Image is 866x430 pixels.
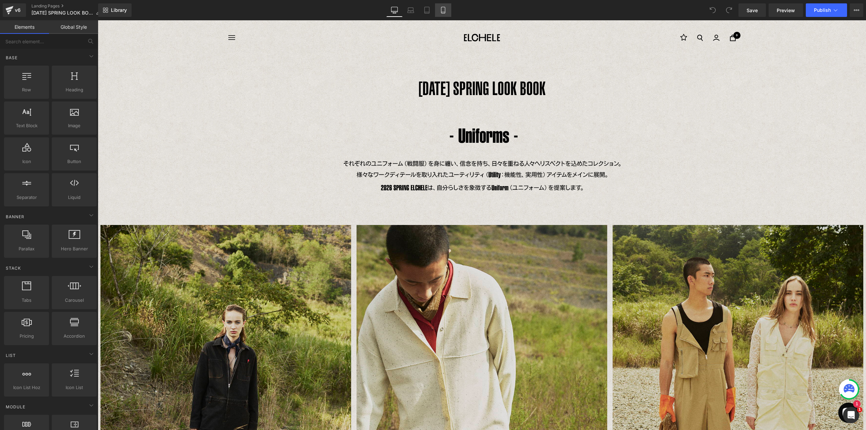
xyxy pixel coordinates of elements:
[850,3,863,17] button: More
[54,245,95,252] span: Hero Banner
[636,12,643,19] cart-count: 0
[54,333,95,340] span: Accordion
[3,3,26,17] a: v6
[435,3,451,17] a: Mobile
[54,158,95,165] span: Button
[706,3,720,17] button: Undo
[6,158,47,165] span: Icon
[6,297,47,304] span: Tabs
[6,194,47,201] span: Separator
[843,407,859,423] iframe: Intercom live chat
[5,404,26,410] span: Module
[722,3,736,17] button: Redo
[54,194,95,201] span: Liquid
[49,20,98,34] a: Global Style
[54,122,95,129] span: Image
[777,7,795,14] span: Preview
[5,352,17,359] span: List
[98,3,132,17] a: New Library
[386,3,403,17] a: Desktop
[6,86,47,93] span: Row
[6,384,47,391] span: Icon List Hoz
[6,245,47,252] span: Parallax
[769,3,803,17] a: Preview
[54,384,95,391] span: Icon List
[5,213,25,220] span: Banner
[419,3,435,17] a: Tablet
[14,6,22,15] div: v6
[54,297,95,304] span: Carousel
[6,122,47,129] span: Text Block
[31,3,106,9] a: Landing Pages
[54,86,95,93] span: Heading
[857,407,862,412] span: 1
[6,333,47,340] span: Pricing
[632,14,638,21] a: カート
[747,7,758,14] span: Save
[806,3,847,17] button: Publish
[111,7,127,13] span: Library
[814,7,831,13] span: Publish
[5,54,18,61] span: Base
[5,265,22,271] span: Stack
[403,3,419,17] a: Laptop
[738,382,763,404] inbox-online-store-chat: Shopifyオンラインストアチャット
[615,14,622,21] a: ログイン
[31,10,93,16] span: [DATE] SPRING LOOK BOOK
[599,14,605,21] a: 検索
